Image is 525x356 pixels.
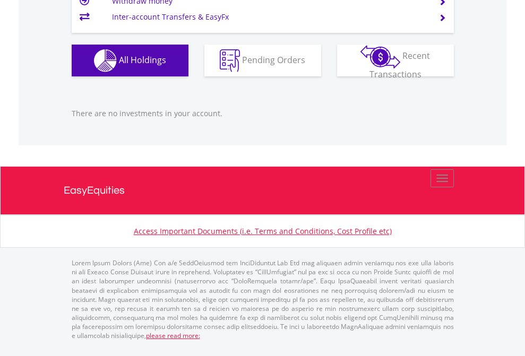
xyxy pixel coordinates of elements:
[72,108,454,119] p: There are no investments in your account.
[112,9,426,25] td: Inter-account Transfers & EasyFx
[204,45,321,76] button: Pending Orders
[64,167,462,214] a: EasyEquities
[220,49,240,72] img: pending_instructions-wht.png
[72,45,188,76] button: All Holdings
[360,45,400,68] img: transactions-zar-wht.png
[146,331,200,340] a: please read more:
[94,49,117,72] img: holdings-wht.png
[72,258,454,340] p: Lorem Ipsum Dolors (Ame) Con a/e SeddOeiusmod tem InciDiduntut Lab Etd mag aliquaen admin veniamq...
[337,45,454,76] button: Recent Transactions
[242,54,305,65] span: Pending Orders
[119,54,166,65] span: All Holdings
[134,226,392,236] a: Access Important Documents (i.e. Terms and Conditions, Cost Profile etc)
